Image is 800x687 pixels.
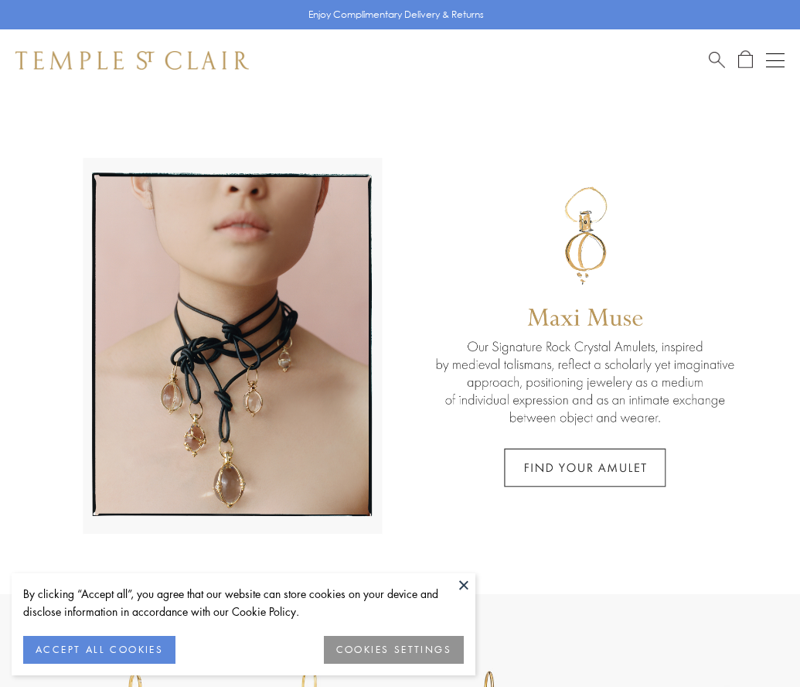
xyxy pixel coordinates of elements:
button: Open navigation [766,51,785,70]
a: Open Shopping Bag [738,50,753,70]
a: Search [709,50,725,70]
button: ACCEPT ALL COOKIES [23,636,175,664]
img: Temple St. Clair [15,51,249,70]
div: By clicking “Accept all”, you agree that our website can store cookies on your device and disclos... [23,585,464,620]
button: COOKIES SETTINGS [324,636,464,664]
p: Enjoy Complimentary Delivery & Returns [308,7,484,22]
